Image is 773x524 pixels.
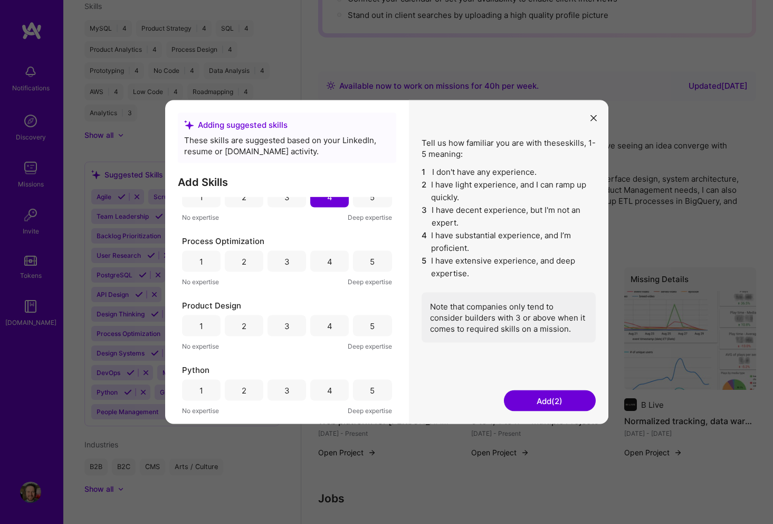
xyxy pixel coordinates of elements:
[182,212,219,223] span: No expertise
[370,256,375,267] div: 5
[182,236,264,247] span: Process Optimization
[165,100,608,424] div: modal
[422,137,596,343] div: Tell us how familiar you are with these skills , 1-5 meaning:
[284,320,290,331] div: 3
[348,212,392,223] span: Deep expertise
[284,256,290,267] div: 3
[178,176,396,189] h3: Add Skills
[348,341,392,352] span: Deep expertise
[422,204,596,229] li: I have decent experience, but I'm not an expert.
[370,320,375,331] div: 5
[182,276,219,287] span: No expertise
[284,385,290,396] div: 3
[370,191,375,202] div: 5
[422,293,596,343] div: Note that companies only tend to consider builders with 3 or above when it comes to required skil...
[242,256,246,267] div: 2
[199,320,203,331] div: 1
[348,405,392,416] span: Deep expertise
[422,166,596,179] li: I don't have any experience.
[182,405,219,416] span: No expertise
[422,255,427,280] span: 5
[504,390,596,411] button: Add(2)
[242,320,246,331] div: 2
[370,385,375,396] div: 5
[327,256,332,267] div: 4
[327,385,332,396] div: 4
[327,191,332,202] div: 4
[184,119,390,130] div: Adding suggested skills
[422,166,428,179] span: 1
[242,191,246,202] div: 2
[422,204,427,229] span: 3
[199,191,203,202] div: 1
[284,191,290,202] div: 3
[422,229,427,255] span: 4
[422,179,427,204] span: 2
[182,300,241,311] span: Product Design
[182,341,219,352] span: No expertise
[422,229,596,255] li: I have substantial experience, and I’m proficient.
[182,364,209,376] span: Python
[199,256,203,267] div: 1
[199,385,203,396] div: 1
[242,385,246,396] div: 2
[327,320,332,331] div: 4
[590,115,597,121] i: icon Close
[422,179,596,204] li: I have light experience, and I can ramp up quickly.
[184,120,194,129] i: icon SuggestedTeams
[348,276,392,287] span: Deep expertise
[184,135,390,157] div: These skills are suggested based on your LinkedIn, resume or [DOMAIN_NAME] activity.
[422,255,596,280] li: I have extensive experience, and deep expertise.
